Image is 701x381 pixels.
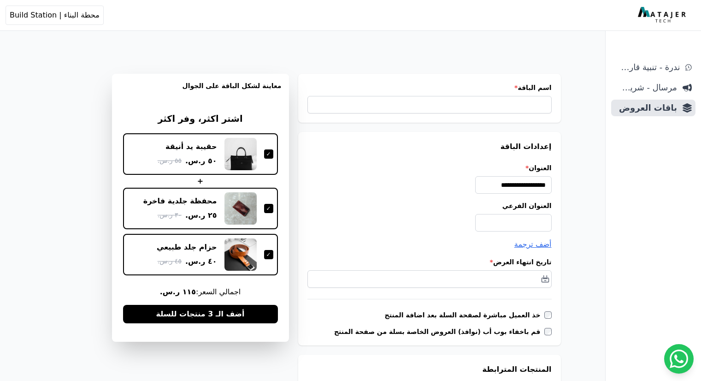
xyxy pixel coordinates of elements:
[224,192,257,225] img: محفظة جلدية فاخرة
[123,176,278,187] div: +
[143,196,217,206] div: محفظة جلدية فاخرة
[123,305,278,323] button: أضف الـ 3 منتجات للسلة
[224,138,257,170] img: حقيبة يد أنيقة
[307,83,552,92] label: اسم الباقة
[119,81,282,101] h3: معاينة لشكل الباقة على الجوال
[307,141,552,152] h3: إعدادات الباقة
[165,142,217,152] div: حقيبة يد أنيقة
[307,364,552,375] h3: المنتجات المترابطة
[307,163,552,173] label: العنوان
[160,287,196,296] b: ١١٥ ر.س.
[185,155,217,167] span: ٥٠ ر.س.
[158,210,182,220] span: ٣٠ ر.س.
[638,7,688,24] img: MatajerTech Logo
[307,201,552,210] label: العنوان الفرعي
[158,256,182,266] span: ٤٥ ر.س.
[514,240,552,249] span: أضف ترجمة
[307,257,552,267] label: تاريخ انتهاء العرض
[156,309,244,320] span: أضف الـ 3 منتجات للسلة
[185,210,217,221] span: ٢٥ ر.س.
[158,156,182,166] span: ٥٥ ر.س.
[224,238,257,271] img: حزام جلد طبيعي
[123,286,278,298] span: اجمالي السعر:
[514,239,552,250] button: أضف ترجمة
[334,327,544,336] label: قم باخفاء بوب أب (نوافذ) العروض الخاصة بسلة من صفحة المنتج
[615,101,677,114] span: باقات العروض
[157,242,217,252] div: حزام جلد طبيعي
[123,113,278,126] h3: اشتر اكثر، وفر اكثر
[615,61,680,74] span: ندرة - تنبية قارب علي النفاذ
[185,256,217,267] span: ٤٠ ر.س.
[615,81,677,94] span: مرسال - شريط دعاية
[385,310,544,320] label: خذ العميل مباشرة لصفحة السلة بعد اضافة المنتج
[6,6,104,25] button: محطة البناء | Build Station
[10,10,100,21] span: محطة البناء | Build Station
